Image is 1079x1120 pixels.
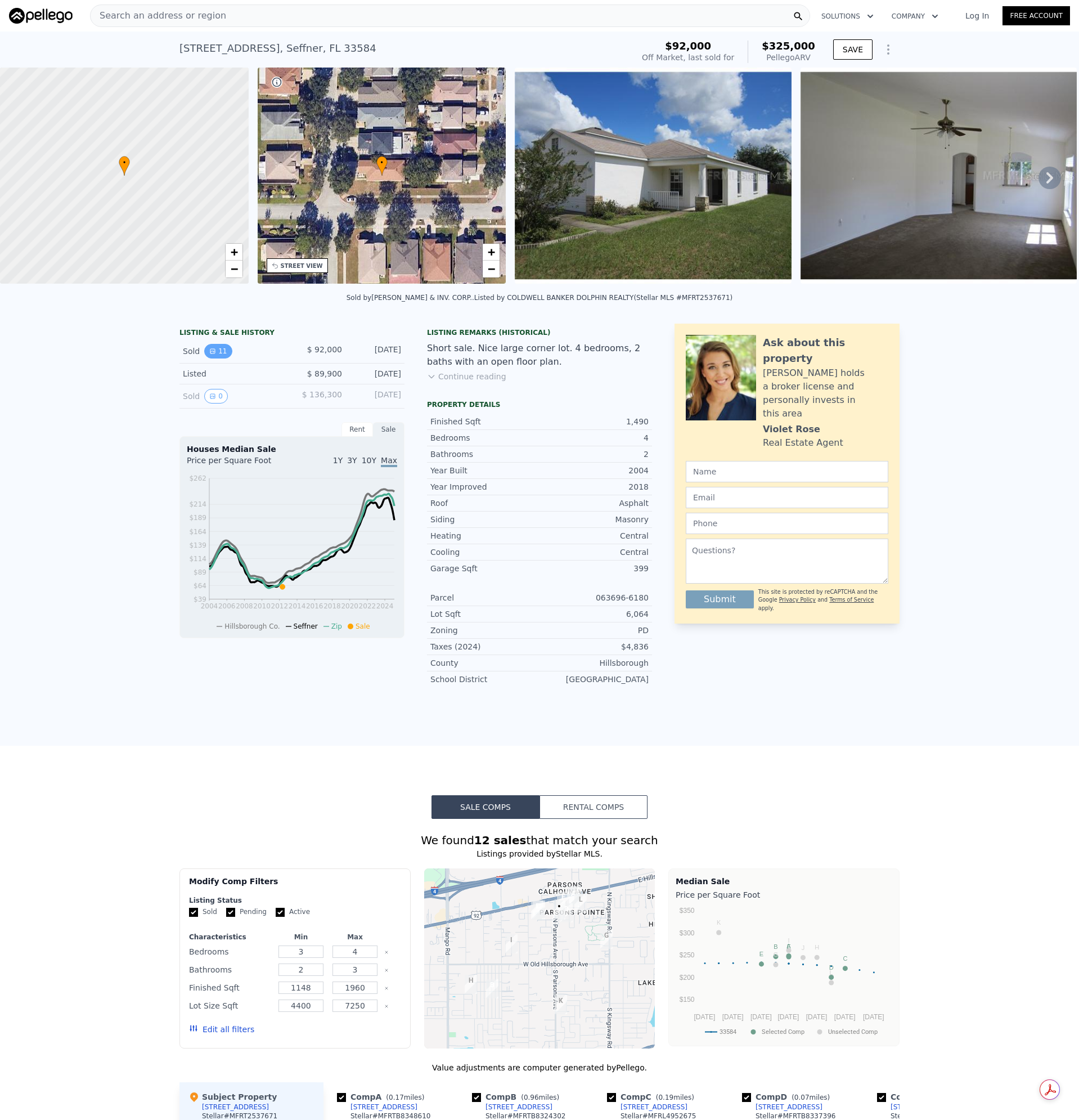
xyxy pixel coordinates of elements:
button: Clear [384,986,389,991]
div: Finished Sqft [430,416,539,427]
div: [STREET_ADDRESS] [621,1103,687,1112]
button: Company [883,6,947,26]
div: Sale [373,422,404,437]
div: 1224 Florablu Dr [505,934,518,953]
div: $4,836 [539,641,649,652]
text: [DATE] [806,1013,828,1021]
div: [STREET_ADDRESS] [350,1103,417,1112]
a: [STREET_ADDRESS] [607,1103,687,1112]
div: [STREET_ADDRESS] [756,1103,822,1112]
input: Email [686,487,888,508]
a: Privacy Policy [779,597,816,603]
div: Zoning [430,625,539,636]
a: Zoom in [483,244,500,261]
div: Listing Status [189,896,401,905]
text: [DATE] [750,1013,772,1021]
div: Price per Square Foot [676,887,892,903]
span: 0.19 [658,1094,673,1101]
div: Value adjustments are computer generated by Pellego . [179,1062,900,1073]
button: Continue reading [427,371,506,382]
span: Sale [356,622,370,630]
text: K [717,919,721,926]
div: Bathrooms [430,449,539,460]
span: − [230,262,237,276]
tspan: 2004 [201,602,218,610]
div: Short sale. Nice large corner lot. 4 bedrooms, 2 baths with an open floor plan. [427,342,652,369]
tspan: $189 [189,514,206,522]
div: Bedrooms [189,944,272,960]
button: Sale Comps [431,795,539,819]
div: 2004 [539,465,649,476]
text: G [774,951,779,958]
div: Ask about this property [763,335,888,366]
text: [DATE] [722,1013,744,1021]
a: Terms of Service [829,597,874,603]
div: 6,064 [539,608,649,620]
div: Year Built [430,465,539,476]
div: Comp B [472,1091,564,1103]
span: + [230,245,237,259]
span: + [488,245,495,259]
tspan: $164 [189,528,206,536]
button: Submit [686,590,754,608]
div: [STREET_ADDRESS] [485,1103,552,1112]
div: [PERSON_NAME] holds a broker license and personally invests in this area [763,366,888,420]
span: 10Y [362,456,376,465]
div: 410 Pine Pointe Ct [569,886,581,905]
span: 3Y [347,456,357,465]
text: F [787,943,791,950]
div: 4 [539,432,649,443]
a: Free Account [1002,6,1070,25]
div: We found that match your search [179,832,900,848]
tspan: 2008 [236,602,253,610]
div: Lot Size Sqft [189,998,272,1014]
a: Zoom out [226,261,242,277]
div: 438 Maple Pointe Dr [557,891,569,911]
button: View historical data [204,389,228,404]
tspan: $89 [194,568,206,576]
tspan: 2014 [289,602,306,610]
tspan: 2022 [359,602,376,610]
div: Garage Sqft [430,563,539,574]
text: $200 [680,974,695,982]
div: Lot Sqft [430,608,539,620]
input: Name [686,461,888,482]
div: [DATE] [351,389,401,404]
a: [STREET_ADDRESS] [472,1103,552,1112]
div: Hillsborough [539,657,649,669]
button: Clear [384,1004,389,1009]
img: Sale: 32272992 Parcel: 51082368 [515,68,792,284]
div: • [119,156,130,176]
div: [STREET_ADDRESS] [891,1103,957,1112]
div: Asphalt [539,498,649,509]
div: Sold [183,389,283,404]
tspan: 2012 [271,602,289,610]
span: $92,000 [665,40,711,52]
div: Cooling [430,546,539,558]
div: Listed [183,368,283,379]
div: 729 Vineyard Reserve Ct [531,901,543,920]
div: PD [539,625,649,636]
div: Year Improved [430,481,539,492]
span: 0.96 [524,1094,539,1101]
tspan: $214 [189,500,206,508]
button: Clear [384,950,389,955]
div: Sold [183,344,283,359]
text: I [788,937,789,944]
span: Search an address or region [91,9,226,23]
span: 1Y [333,456,343,465]
tspan: 2024 [376,602,394,610]
div: [GEOGRAPHIC_DATA] [539,674,649,685]
img: Pellego [9,8,73,24]
div: Price per Square Foot [187,455,292,473]
text: $150 [680,996,695,1003]
button: Edit all filters [189,1024,254,1035]
div: 803 Parsons Pointe St [574,894,587,913]
tspan: $64 [194,582,206,590]
div: 399 [539,563,649,574]
span: − [488,262,495,276]
div: Masonry [539,514,649,525]
div: Finished Sqft [189,980,272,996]
a: [STREET_ADDRESS] [337,1103,417,1112]
div: 504 Magnolia Pointe Ct [560,903,573,922]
